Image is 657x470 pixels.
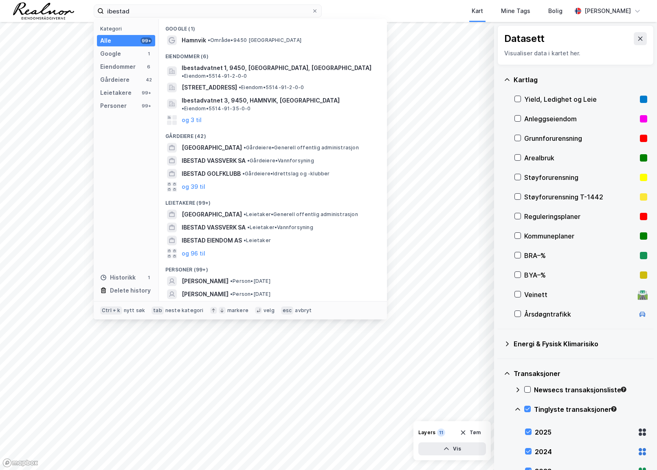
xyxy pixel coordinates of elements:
span: • [230,291,233,297]
button: Vis [418,442,486,455]
span: IBESTAD EIENDOM AS [182,236,242,245]
button: og 96 til [182,249,205,258]
iframe: Chat Widget [616,431,657,470]
div: Kommuneplaner [524,231,637,241]
div: Alle [100,36,111,46]
span: Eiendom • 5514-91-2-0-0 [182,73,247,79]
div: Delete history [110,286,151,295]
span: Ibestadvatnet 1, 9450, [GEOGRAPHIC_DATA], [GEOGRAPHIC_DATA] [182,63,371,73]
div: Transaksjoner [514,369,647,378]
div: 42 [145,77,152,83]
button: Tøm [455,426,486,439]
div: Reguleringsplaner [524,212,637,221]
div: Leietakere (99+) [159,193,387,208]
div: Anleggseiendom [524,114,637,124]
div: [PERSON_NAME] [584,6,631,16]
div: Energi & Fysisk Klimarisiko [514,339,647,349]
div: Veinett [524,290,634,299]
span: [PERSON_NAME] [182,289,229,299]
span: Hamnvik [182,35,206,45]
span: Leietaker • Generell offentlig administrasjon [244,211,358,218]
div: 🛣️ [637,289,648,300]
button: og 39 til [182,182,205,192]
div: Google [100,49,121,59]
div: Historikk [100,273,136,282]
span: Person • [DATE] [230,278,270,284]
div: 1 [145,50,152,57]
div: 2024 [535,447,634,457]
span: [PERSON_NAME] [182,276,229,286]
div: 99+ [141,103,152,109]
span: • [242,171,245,177]
div: tab [152,306,164,315]
span: IBESTAD VASSVERK SA [182,223,246,232]
span: • [247,157,250,164]
span: [STREET_ADDRESS] [182,83,237,92]
span: • [208,37,210,43]
div: Arealbruk [524,153,637,163]
span: Person • [DATE] [230,291,270,297]
button: og 3 til [182,115,202,125]
span: • [182,73,184,79]
div: 99+ [141,37,152,44]
div: Google (1) [159,19,387,34]
div: 6 [145,63,152,70]
div: Gårdeiere (42) [159,127,387,141]
span: Gårdeiere • Idrettslag og -klubber [242,171,330,177]
span: Område • 9450 [GEOGRAPHIC_DATA] [208,37,301,44]
div: Ctrl + k [100,306,122,315]
div: avbryt [295,307,312,314]
div: Kontrollprogram for chat [616,431,657,470]
div: Årsdøgntrafikk [524,309,634,319]
div: Newsecs transaksjonsliste [534,385,647,395]
span: [GEOGRAPHIC_DATA] [182,143,242,153]
div: 2025 [535,427,634,437]
div: 1 [145,274,152,281]
div: Leietakere [100,88,132,98]
span: Gårdeiere • Vannforsyning [247,157,314,164]
span: [GEOGRAPHIC_DATA] [182,210,242,219]
div: neste kategori [165,307,204,314]
span: • [230,278,233,284]
div: Kategori [100,26,155,32]
img: realnor-logo.934646d98de889bb5806.png [13,2,74,20]
div: Eiendommer (6) [159,47,387,61]
div: Personer (99+) [159,260,387,275]
div: Layers [418,429,435,436]
div: Yield, Ledighet og Leie [524,94,637,104]
div: Mine Tags [501,6,530,16]
span: • [244,211,246,217]
div: Visualiser data i kartet her. [504,48,647,58]
div: Bolig [548,6,563,16]
div: Tinglyste transaksjoner [534,404,647,414]
div: BRA–% [524,251,637,260]
div: Eiendommer [100,62,136,72]
span: Gårdeiere • Generell offentlig administrasjon [244,144,359,151]
div: nytt søk [124,307,145,314]
div: Datasett [504,32,545,45]
span: IBESTAD VASSVERK SA [182,156,246,166]
span: • [182,105,184,111]
div: Grunnforurensning [524,133,637,143]
div: velg [264,307,275,314]
div: markere [227,307,248,314]
div: Støyforurensning [524,173,637,182]
span: Leietaker • Vannforsyning [247,224,313,231]
span: • [247,224,250,230]
div: Støyforurensning T-1442 [524,192,637,202]
span: Ibestadvatnet 3, 9450, HAMNVIK, [GEOGRAPHIC_DATA] [182,96,340,105]
span: Eiendom • 5514-91-2-0-0 [239,84,304,91]
a: Mapbox homepage [2,458,38,468]
span: Eiendom • 5514-91-35-0-0 [182,105,251,112]
span: Leietaker [244,237,271,244]
input: Søk på adresse, matrikkel, gårdeiere, leietakere eller personer [104,5,312,17]
span: • [244,144,246,151]
div: esc [281,306,294,315]
div: 11 [437,428,445,437]
div: Tooltip anchor [610,405,617,413]
div: Gårdeiere [100,75,130,85]
div: Kartlag [514,75,647,85]
div: 99+ [141,90,152,96]
div: BYA–% [524,270,637,280]
div: Tooltip anchor [620,386,627,393]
